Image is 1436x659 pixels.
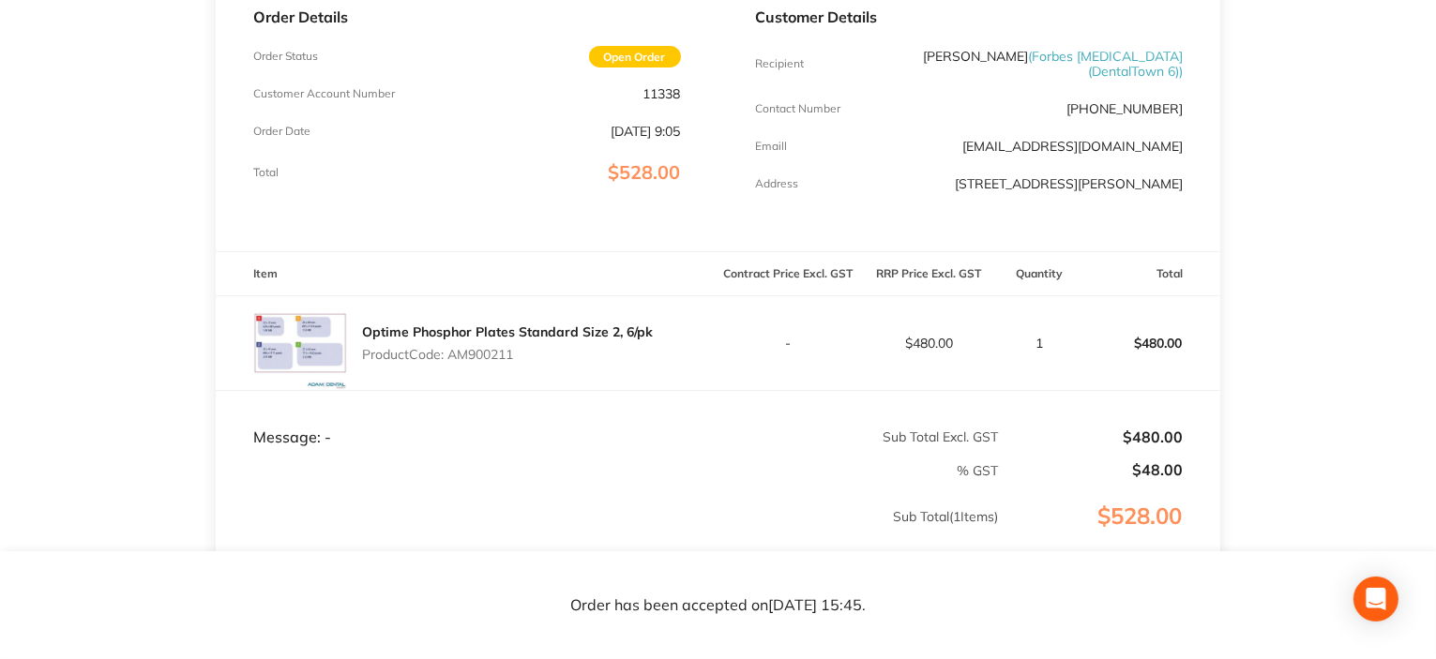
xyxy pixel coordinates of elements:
p: 1 [1001,336,1080,351]
p: $480.00 [1001,428,1184,445]
p: Order Date [253,125,310,138]
p: [STREET_ADDRESS][PERSON_NAME] [955,176,1183,191]
p: Order Status [253,50,318,63]
p: $480.00 [1081,321,1219,366]
p: $528.00 [1001,503,1220,567]
p: Contact Number [756,102,841,115]
a: [EMAIL_ADDRESS][DOMAIN_NAME] [962,138,1183,155]
p: Order Details [253,8,681,25]
p: Emaill [756,140,788,153]
p: Order has been accepted on [DATE] 15:45 . [570,597,866,614]
span: ( Forbes [MEDICAL_DATA] (DentalTown 6) ) [1028,48,1183,80]
th: Contract Price Excl. GST [718,252,859,296]
td: Message: - [216,391,718,447]
p: $480.00 [860,336,999,351]
p: - [719,336,858,351]
span: $528.00 [609,160,681,184]
a: Optime Phosphor Plates Standard Size 2, 6/pk [362,323,653,340]
p: Total [253,166,279,179]
span: Open Order [589,46,681,67]
p: Sub Total Excl. GST [719,429,999,444]
p: Customer Details [756,8,1184,25]
p: Recipient [756,57,805,70]
th: RRP Price Excl. GST [859,252,1000,296]
p: Sub Total ( 1 Items) [217,509,999,562]
p: 11338 [643,86,681,101]
p: Address [756,177,799,190]
p: [DATE] 9:05 [612,124,681,139]
p: % GST [217,463,999,478]
p: Product Code: AM900211 [362,347,653,362]
div: Open Intercom Messenger [1353,577,1398,622]
p: $48.00 [1001,461,1184,478]
th: Item [216,252,718,296]
th: Total [1080,252,1220,296]
p: [PERSON_NAME] [898,49,1183,79]
p: Customer Account Number [253,87,395,100]
p: [PHONE_NUMBER] [1066,101,1183,116]
img: b3k1aWtoMw [253,296,347,390]
th: Quantity [1000,252,1081,296]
